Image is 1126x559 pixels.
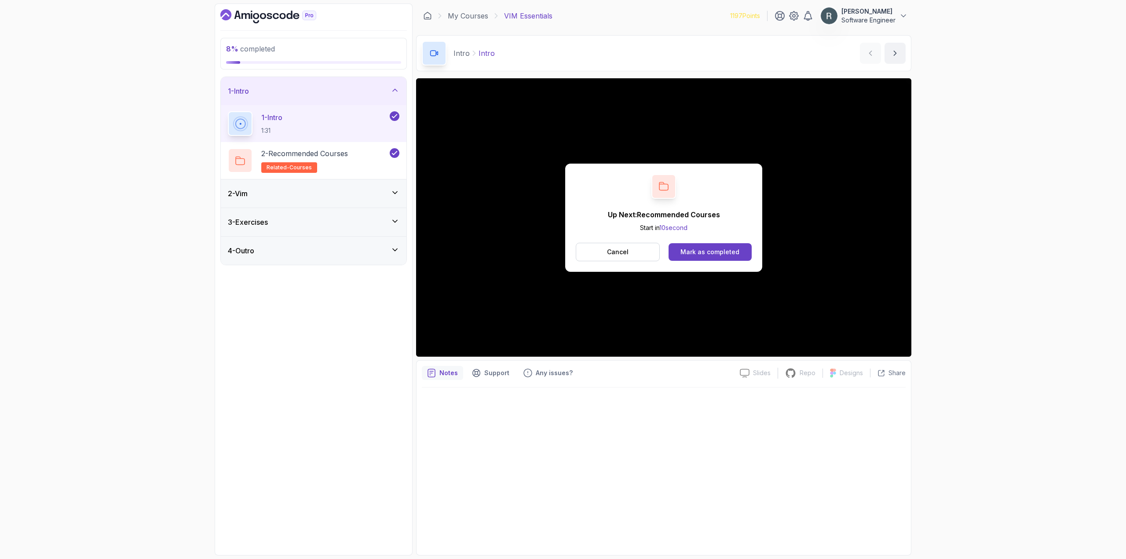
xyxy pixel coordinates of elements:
[439,369,458,377] p: Notes
[730,11,760,20] p: 1197 Points
[479,48,495,58] p: Intro
[423,11,432,20] a: Dashboard
[416,78,911,357] iframe: 1 - Intro
[607,248,629,256] p: Cancel
[860,43,881,64] button: previous content
[220,9,336,23] a: Dashboard
[608,223,720,232] p: Start in
[484,369,509,377] p: Support
[226,44,275,53] span: completed
[608,209,720,220] p: Up Next: Recommended Courses
[659,224,687,231] span: 10 second
[261,112,282,123] p: 1 - Intro
[228,148,399,173] button: 2-Recommended Coursesrelated-courses
[448,11,488,21] a: My Courses
[228,217,268,227] h3: 3 - Exercises
[888,369,906,377] p: Share
[841,7,896,16] p: [PERSON_NAME]
[680,248,739,256] div: Mark as completed
[841,16,896,25] p: Software Engineer
[228,86,249,96] h3: 1 - Intro
[840,369,863,377] p: Designs
[228,111,399,136] button: 1-Intro1:31
[821,7,837,24] img: user profile image
[669,243,752,261] button: Mark as completed
[221,77,406,105] button: 1-Intro
[422,366,463,380] button: notes button
[576,243,660,261] button: Cancel
[504,11,552,21] p: VIM Essentials
[226,44,238,53] span: 8 %
[228,245,254,256] h3: 4 - Outro
[518,366,578,380] button: Feedback button
[221,237,406,265] button: 4-Outro
[536,369,573,377] p: Any issues?
[221,179,406,208] button: 2-Vim
[885,43,906,64] button: next content
[820,7,908,25] button: user profile image[PERSON_NAME]Software Engineer
[221,208,406,236] button: 3-Exercises
[800,369,815,377] p: Repo
[753,369,771,377] p: Slides
[870,369,906,377] button: Share
[261,126,282,135] p: 1:31
[453,48,470,58] p: Intro
[467,366,515,380] button: Support button
[267,164,312,171] span: related-courses
[261,148,348,159] p: 2 - Recommended Courses
[228,188,248,199] h3: 2 - Vim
